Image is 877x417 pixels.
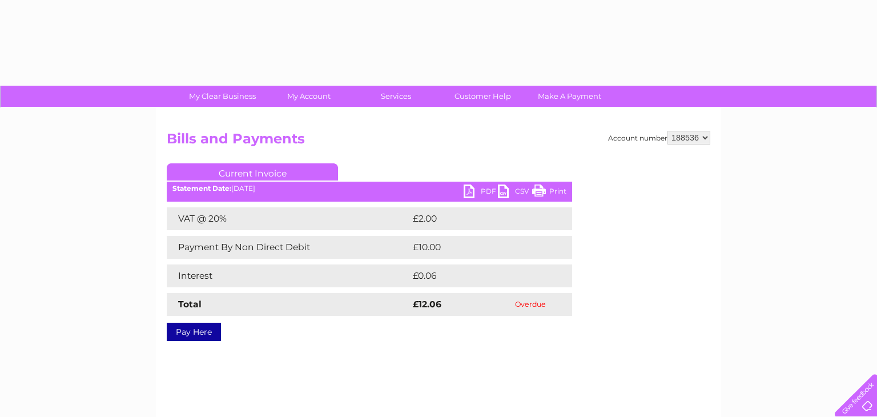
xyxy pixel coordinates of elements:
a: CSV [498,185,532,201]
a: My Account [262,86,356,107]
a: PDF [464,185,498,201]
a: Print [532,185,566,201]
td: £2.00 [410,207,546,230]
a: Pay Here [167,323,221,341]
h2: Bills and Payments [167,131,710,153]
td: Payment By Non Direct Debit [167,236,410,259]
a: Current Invoice [167,163,338,181]
td: £0.06 [410,264,546,287]
td: VAT @ 20% [167,207,410,230]
div: [DATE] [167,185,572,193]
div: Account number [608,131,710,145]
td: Overdue [488,293,572,316]
a: Services [349,86,443,107]
a: My Clear Business [175,86,269,107]
strong: Total [178,299,202,310]
a: Customer Help [436,86,530,107]
b: Statement Date: [172,184,231,193]
a: Make A Payment [522,86,617,107]
td: Interest [167,264,410,287]
strong: £12.06 [413,299,441,310]
td: £10.00 [410,236,549,259]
